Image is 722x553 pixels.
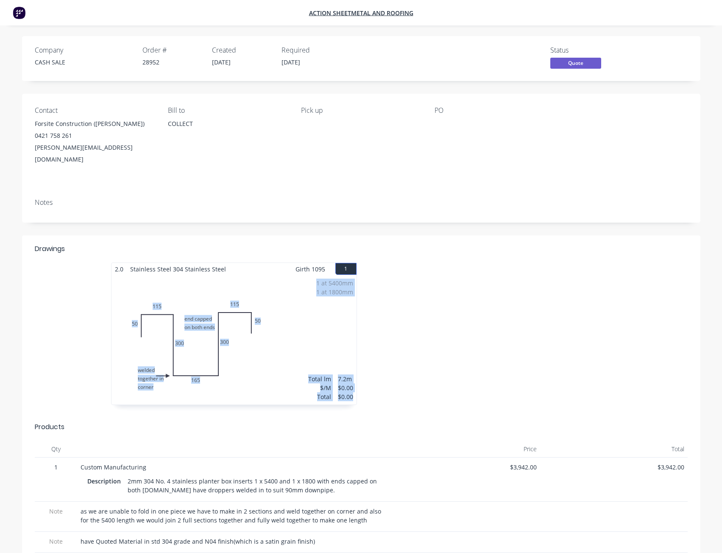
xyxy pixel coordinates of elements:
div: Status [550,46,614,54]
span: Quote [550,58,601,68]
div: 2mm 304 No. 4 stainless planter box inserts 1 x 5400 and 1 x 1800 with ends capped on both [DOMAI... [124,475,383,496]
div: Price [393,441,541,458]
div: 7.2m [338,374,353,383]
button: 1 [335,263,357,275]
span: 2.0 [112,263,127,275]
div: Company [35,46,132,54]
div: CASH SALE [35,58,132,67]
div: $/M [308,383,331,392]
div: $0.00 [338,383,353,392]
div: Contact [35,106,154,115]
span: Custom Manufacturing [81,463,146,471]
span: Note [38,507,74,516]
span: as we are unable to fold in one piece we have to make in 2 sections and weld together on corner a... [81,507,383,524]
a: Action Sheetmetal and Roofing [309,9,413,17]
div: Total lm [308,374,331,383]
div: Forsite Construction ([PERSON_NAME])0421 758 261[PERSON_NAME][EMAIL_ADDRESS][DOMAIN_NAME] [35,118,154,165]
div: Products [35,422,64,432]
span: $3,942.00 [544,463,684,472]
div: COLLECT [168,118,287,145]
div: 0421 758 261 [35,130,154,142]
span: [DATE] [282,58,300,66]
div: weldedtogether incornerend cappedon both ends50115300165300115501 at 5400mm1 at 1800mmTotal lm$/M... [112,275,357,405]
div: Drawings [35,244,65,254]
div: $0.00 [338,392,353,401]
div: 1 at 1800mm [316,288,353,296]
img: Factory [13,6,25,19]
div: Order # [142,46,202,54]
div: Qty [35,441,77,458]
div: Required [282,46,341,54]
div: Total [540,441,688,458]
div: Bill to [168,106,287,115]
div: [PERSON_NAME][EMAIL_ADDRESS][DOMAIN_NAME] [35,142,154,165]
div: Total [308,392,331,401]
div: Description [87,475,124,487]
span: Stainless Steel 304 Stainless Steel [127,263,229,275]
span: have Quoted Material in std 304 grade and N04 finish(which is a satin grain finish) [81,537,315,545]
span: $3,942.00 [396,463,537,472]
span: Note [38,537,74,546]
div: Pick up [301,106,421,115]
div: COLLECT [168,118,287,130]
div: Forsite Construction ([PERSON_NAME]) [35,118,154,130]
span: 1 [38,463,74,472]
div: Created [212,46,271,54]
div: 1 at 5400mm [316,279,353,288]
span: [DATE] [212,58,231,66]
div: PO [435,106,554,115]
div: 28952 [142,58,202,67]
span: Girth 1095 [295,263,325,275]
div: Notes [35,198,688,207]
